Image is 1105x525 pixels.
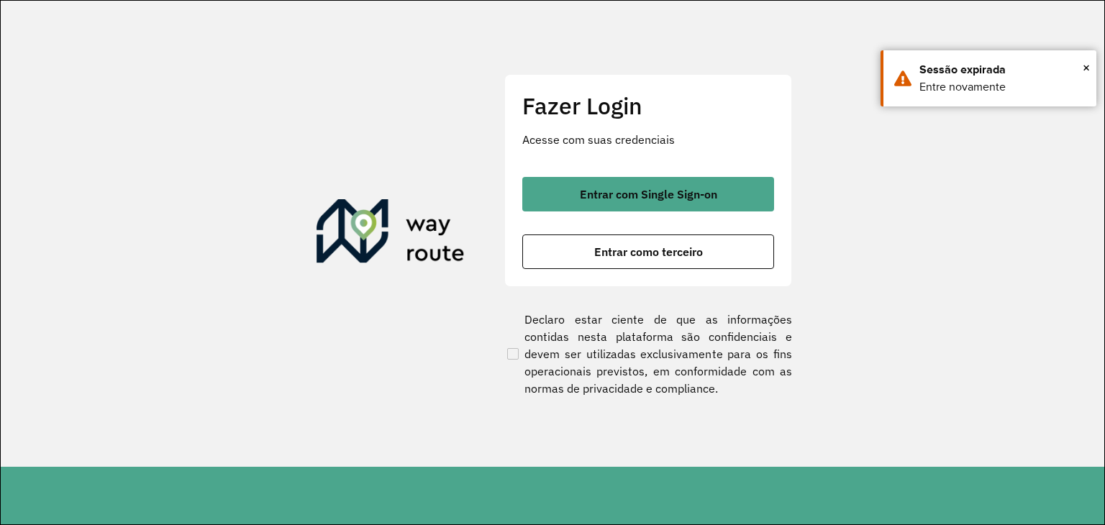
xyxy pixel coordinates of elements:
span: × [1083,57,1090,78]
p: Acesse com suas credenciais [522,131,774,148]
button: button [522,234,774,269]
div: Entre novamente [919,78,1086,96]
h2: Fazer Login [522,92,774,119]
img: Roteirizador AmbevTech [317,199,465,268]
button: Close [1083,57,1090,78]
span: Entrar como terceiro [594,246,703,257]
label: Declaro estar ciente de que as informações contidas nesta plataforma são confidenciais e devem se... [504,311,792,397]
div: Sessão expirada [919,61,1086,78]
button: button [522,177,774,211]
span: Entrar com Single Sign-on [580,188,717,200]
